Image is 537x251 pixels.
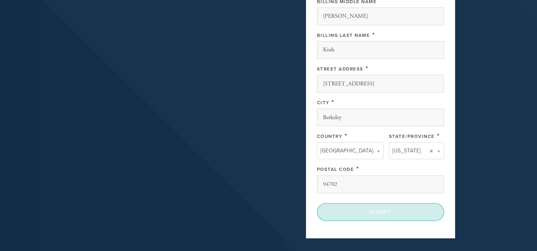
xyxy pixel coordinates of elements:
[317,33,370,38] label: Billing Last Name
[320,146,373,155] span: [GEOGRAPHIC_DATA]
[389,134,435,139] label: State/Province
[389,142,444,159] a: [US_STATE]
[372,31,375,39] span: This field is required.
[317,134,343,139] label: Country
[356,165,359,173] span: This field is required.
[392,146,421,155] span: [US_STATE]
[317,142,384,159] a: [GEOGRAPHIC_DATA]
[331,98,334,106] span: This field is required.
[366,65,368,72] span: This field is required.
[437,132,440,140] span: This field is required.
[317,66,363,72] label: Street Address
[317,203,444,221] input: Submit
[317,100,329,106] label: City
[345,132,347,140] span: This field is required.
[317,167,354,172] label: Postal Code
